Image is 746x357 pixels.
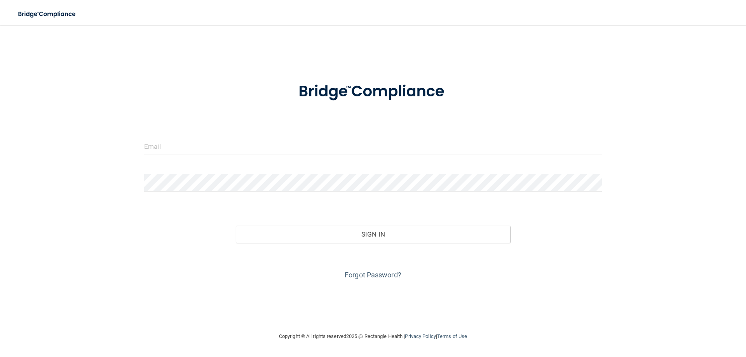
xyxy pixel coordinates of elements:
[144,138,602,155] input: Email
[437,333,467,339] a: Terms of Use
[231,324,515,349] div: Copyright © All rights reserved 2025 @ Rectangle Health | |
[345,271,401,279] a: Forgot Password?
[405,333,436,339] a: Privacy Policy
[282,71,464,112] img: bridge_compliance_login_screen.278c3ca4.svg
[236,226,511,243] button: Sign In
[12,6,83,22] img: bridge_compliance_login_screen.278c3ca4.svg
